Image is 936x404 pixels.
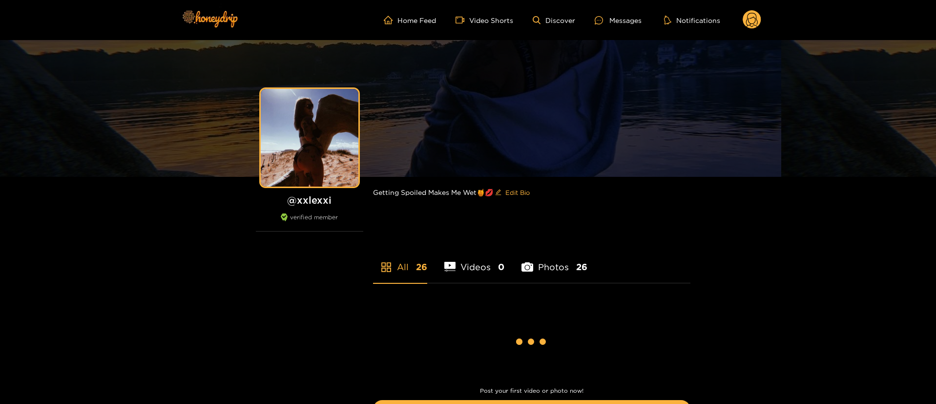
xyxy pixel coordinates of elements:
[256,213,363,232] div: verified member
[380,261,392,273] span: appstore
[444,239,505,283] li: Videos
[384,16,397,24] span: home
[533,16,575,24] a: Discover
[493,185,532,200] button: editEdit Bio
[373,239,427,283] li: All
[505,188,530,197] span: Edit Bio
[416,261,427,273] span: 26
[373,387,690,394] p: Post your first video or photo now!
[456,16,513,24] a: Video Shorts
[256,194,363,206] h1: @ xxlexxi
[456,16,469,24] span: video-camera
[661,15,723,25] button: Notifications
[498,261,504,273] span: 0
[384,16,436,24] a: Home Feed
[521,239,587,283] li: Photos
[373,177,690,208] div: Getting Spoiled Makes Me Wet🍯💋
[576,261,587,273] span: 26
[495,189,501,196] span: edit
[595,15,642,26] div: Messages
